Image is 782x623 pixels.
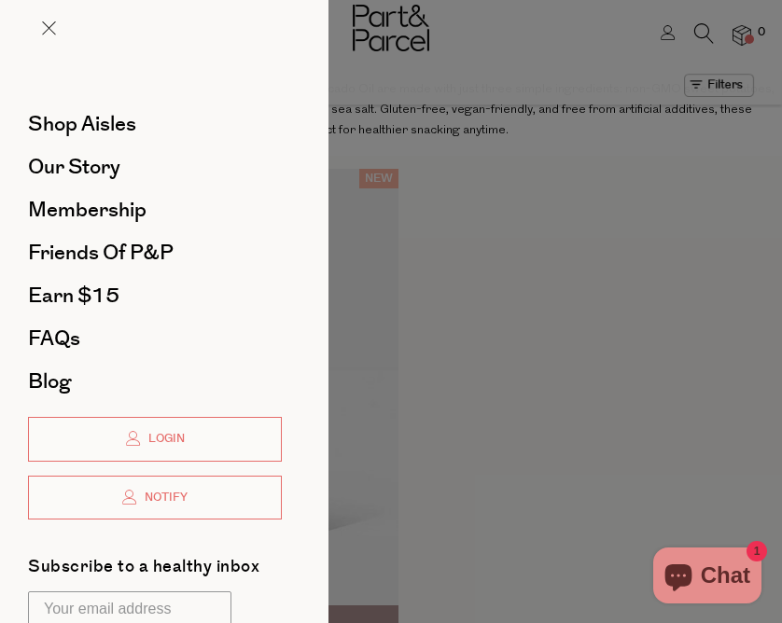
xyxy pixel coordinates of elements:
[28,109,136,139] span: Shop Aisles
[28,559,259,582] label: Subscribe to a healthy inbox
[28,328,282,349] a: FAQs
[28,157,282,177] a: Our Story
[28,285,282,306] a: Earn $15
[28,200,282,220] a: Membership
[28,371,282,392] a: Blog
[28,367,71,396] span: Blog
[28,152,120,182] span: Our Story
[28,281,119,311] span: Earn $15
[28,242,282,263] a: Friends of P&P
[28,238,174,268] span: Friends of P&P
[28,417,282,462] a: Login
[28,476,282,520] a: Notify
[140,490,188,505] span: Notify
[648,547,767,608] inbox-online-store-chat: Shopify online store chat
[28,114,282,134] a: Shop Aisles
[28,324,80,353] span: FAQs
[144,431,185,447] span: Login
[28,195,147,225] span: Membership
